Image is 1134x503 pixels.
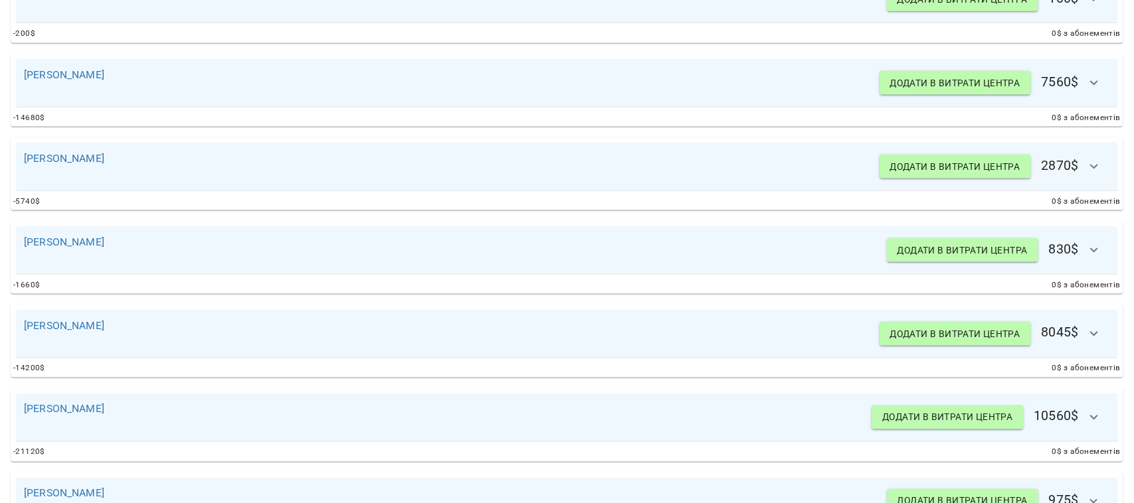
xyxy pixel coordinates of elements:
span: 0 $ з абонементів [1052,195,1121,208]
span: -1660 $ [13,279,40,292]
button: Додати в витрати центра [880,71,1031,95]
span: 0 $ з абонементів [1052,279,1121,292]
span: -200 $ [13,27,35,40]
h6: 8045 $ [880,318,1110,350]
span: Додати в витрати центра [890,75,1020,91]
span: Додати в витрати центра [898,242,1028,258]
button: Додати в витрати центра [887,238,1038,262]
span: -14200 $ [13,362,45,376]
a: [PERSON_NAME] [24,319,104,332]
a: [PERSON_NAME] [24,236,104,248]
span: 0 $ з абонементів [1052,362,1121,376]
a: [PERSON_NAME] [24,403,104,415]
button: Додати в витрати центра [880,322,1031,346]
span: 0 $ з абонементів [1052,111,1121,125]
button: Додати в витрати центра [872,405,1023,429]
h6: 2870 $ [880,151,1110,182]
span: Додати в витрати центра [890,159,1020,175]
span: 0 $ з абонементів [1052,27,1121,40]
a: [PERSON_NAME] [24,152,104,165]
h6: 7560 $ [880,67,1110,99]
span: 0 $ з абонементів [1052,446,1121,459]
a: [PERSON_NAME] [24,68,104,81]
h6: 10560 $ [872,401,1110,433]
span: Додати в витрати центра [890,326,1020,342]
span: -5740 $ [13,195,40,208]
span: -21120 $ [13,446,45,459]
button: Додати в витрати центра [880,155,1031,179]
span: -14680 $ [13,111,45,125]
span: Додати в витрати центра [882,409,1012,425]
a: [PERSON_NAME] [24,487,104,500]
h6: 830 $ [887,234,1110,266]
